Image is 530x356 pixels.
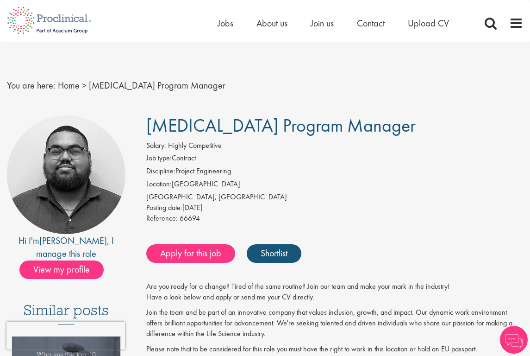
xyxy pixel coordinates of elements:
[7,115,125,234] img: imeage of recruiter Ashley Bennett
[146,203,182,212] span: Posting date:
[500,326,528,354] img: Chatbot
[39,235,107,247] a: [PERSON_NAME]
[7,79,56,91] span: You are here:
[19,262,113,274] a: View my profile
[218,17,233,29] a: Jobs
[146,153,172,164] label: Job type:
[146,244,235,263] a: Apply for this job
[89,79,225,91] span: [MEDICAL_DATA] Program Manager
[146,140,166,151] label: Salary:
[146,281,523,303] p: Are you ready for a change? Tired of the same routine? Join our team and make your mark in the in...
[146,213,178,224] label: Reference:
[6,322,125,350] iframe: reCAPTCHA
[168,140,222,150] span: Highly Competitive
[146,192,523,203] div: [GEOGRAPHIC_DATA], [GEOGRAPHIC_DATA]
[146,114,416,137] span: [MEDICAL_DATA] Program Manager
[58,79,80,91] a: breadcrumb link
[408,17,449,29] a: Upload CV
[82,79,87,91] span: >
[256,17,287,29] a: About us
[247,244,301,263] a: Shortlist
[24,302,109,324] h3: Similar posts
[357,17,385,29] a: Contact
[7,234,125,261] div: Hi I'm , I manage this role
[19,261,104,279] span: View my profile
[146,179,523,192] li: [GEOGRAPHIC_DATA]
[146,344,523,355] p: Please note that to be considered for this role you must have the right to work in this location ...
[146,166,175,177] label: Discipline:
[146,203,523,213] div: [DATE]
[146,153,523,166] li: Contract
[311,17,334,29] a: Join us
[146,179,172,190] label: Location:
[146,307,523,339] p: Join the team and be part of an innovative company that values inclusion, growth, and impact. Our...
[180,213,200,223] span: 66694
[146,166,523,179] li: Project Engineering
